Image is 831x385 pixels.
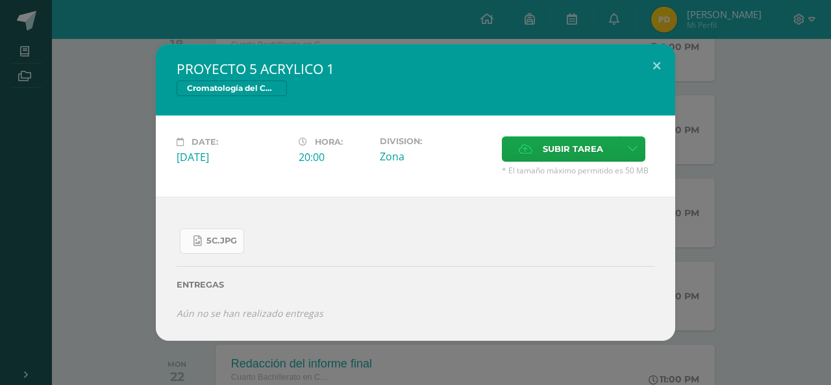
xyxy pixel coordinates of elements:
span: * El tamaño máximo permitido es 50 MB [502,165,654,176]
div: [DATE] [177,150,288,164]
span: Hora: [315,137,343,147]
label: Entregas [177,280,654,290]
a: 5C.jpg [180,229,244,254]
span: Date: [192,137,218,147]
div: 20:00 [299,150,369,164]
h2: PROYECTO 5 ACRYLICO 1 [177,60,654,78]
span: Cromatología del Color [177,81,287,96]
button: Close (Esc) [638,44,675,88]
span: Subir tarea [543,137,603,161]
div: Zona [380,149,491,164]
label: Division: [380,136,491,146]
i: Aún no se han realizado entregas [177,307,323,319]
span: 5C.jpg [206,236,237,246]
